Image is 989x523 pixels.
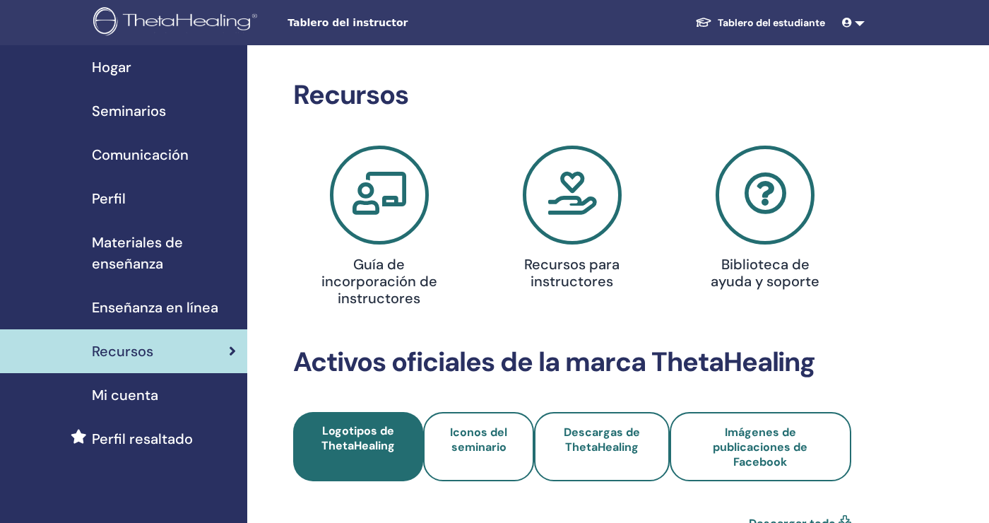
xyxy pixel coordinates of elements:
[684,10,836,36] a: Tablero del estudiante
[317,256,441,307] h4: Guía de incorporación de instructores
[92,384,158,406] span: Mi cuenta
[321,423,395,453] span: Logotipos de ThetaHealing
[564,425,640,454] span: Descargas de ThetaHealing
[511,256,634,290] h4: Recursos para instructores
[534,412,670,481] a: Descargas de ThetaHealing
[93,7,262,39] img: logo.png
[677,146,853,295] a: Biblioteca de ayuda y soporte
[92,100,166,122] span: Seminarios
[423,412,535,481] a: Iconos del seminario
[92,144,189,165] span: Comunicación
[92,232,236,274] span: Materiales de enseñanza
[293,412,423,481] a: Logotipos de ThetaHealing
[92,188,126,209] span: Perfil
[450,425,507,454] span: Iconos del seminario
[293,346,851,379] h2: Activos oficiales de la marca ThetaHealing
[92,297,218,318] span: Enseñanza en línea
[704,256,827,290] h4: Biblioteca de ayuda y soporte
[670,412,851,481] a: Imágenes de publicaciones de Facebook
[92,57,131,78] span: Hogar
[291,146,467,312] a: Guía de incorporación de instructores
[288,16,499,30] span: Tablero del instructor
[695,16,712,28] img: graduation-cap-white.svg
[293,79,851,112] h2: Recursos
[92,341,153,362] span: Recursos
[713,425,807,469] span: Imágenes de publicaciones de Facebook
[92,428,193,449] span: Perfil resaltado
[484,146,660,295] a: Recursos para instructores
